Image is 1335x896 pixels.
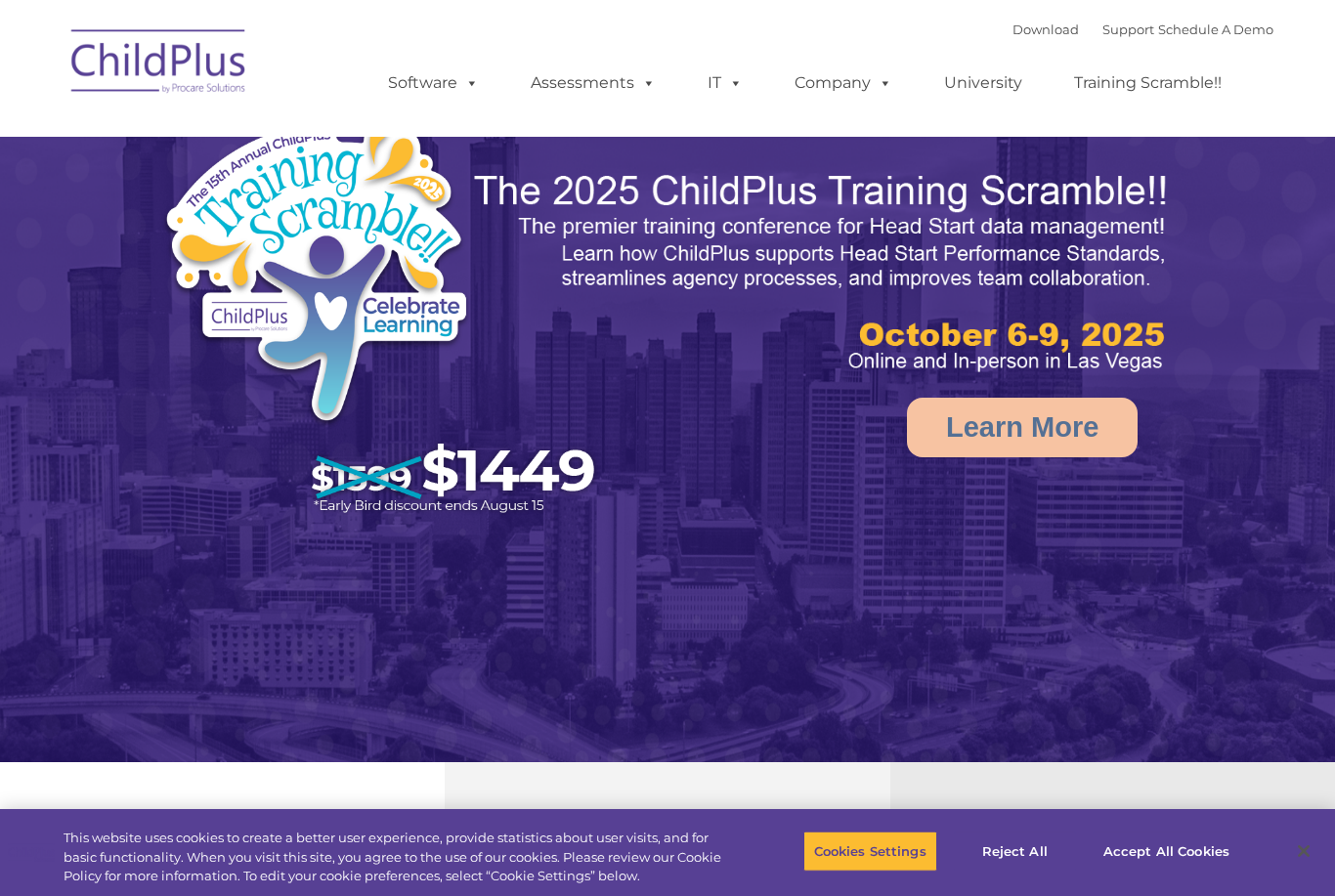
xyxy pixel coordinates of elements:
a: Support [1102,21,1154,37]
a: Software [368,64,498,103]
button: Cookies Settings [803,831,937,872]
a: IT [688,64,762,103]
button: Accept All Cookies [1093,831,1240,872]
a: Assessments [511,64,675,103]
a: Company [775,64,912,103]
button: Reject All [954,831,1076,872]
button: Close [1282,830,1325,873]
span: Phone number [272,209,355,224]
a: Schedule A Demo [1158,21,1273,37]
a: University [925,64,1042,103]
a: Learn More [907,398,1138,457]
font: | [1012,21,1273,37]
a: Download [1012,21,1079,37]
div: This website uses cookies to create a better user experience, provide statistics about user visit... [64,829,734,886]
a: Training Scramble!! [1055,64,1241,103]
span: Last name [272,129,331,144]
img: ChildPlus by Procare Solutions [62,16,257,113]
